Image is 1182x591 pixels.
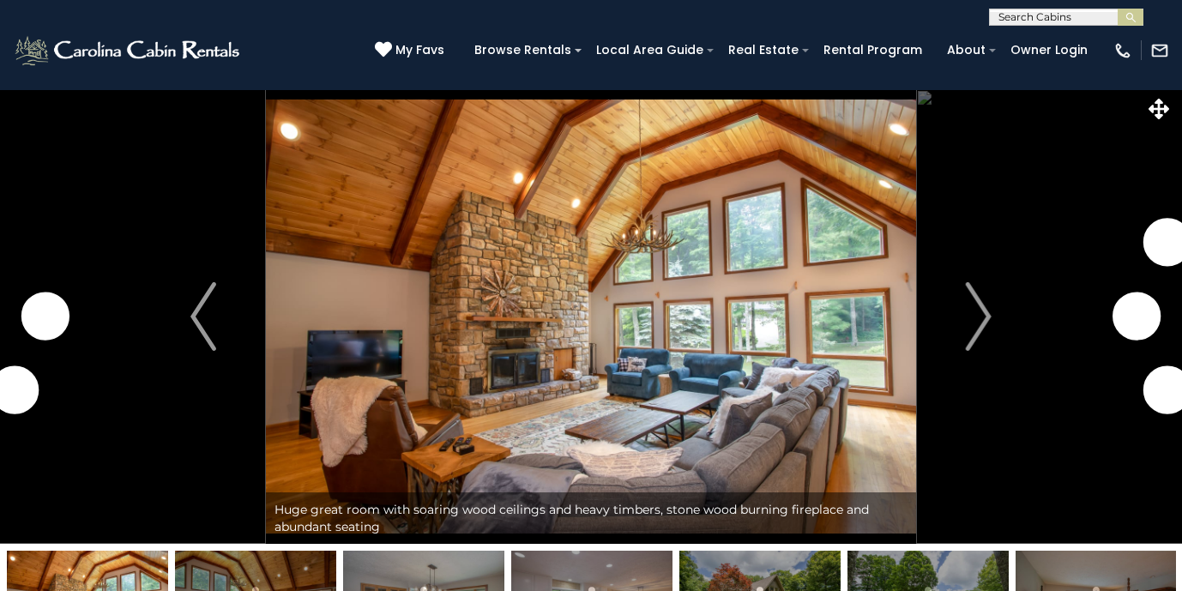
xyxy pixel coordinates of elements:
a: About [938,37,994,63]
img: White-1-2.png [13,33,244,68]
img: phone-regular-white.png [1113,41,1132,60]
a: My Favs [375,41,449,60]
img: arrow [966,282,992,351]
a: Browse Rentals [466,37,580,63]
div: Huge great room with soaring wood ceilings and heavy timbers, stone wood burning fireplace and ab... [266,492,916,544]
a: Real Estate [720,37,807,63]
a: Local Area Guide [588,37,712,63]
a: Rental Program [815,37,931,63]
button: Previous [141,89,266,544]
a: Owner Login [1002,37,1096,63]
button: Next [916,89,1041,544]
img: mail-regular-white.png [1150,41,1169,60]
span: My Favs [395,41,444,59]
img: arrow [190,282,216,351]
